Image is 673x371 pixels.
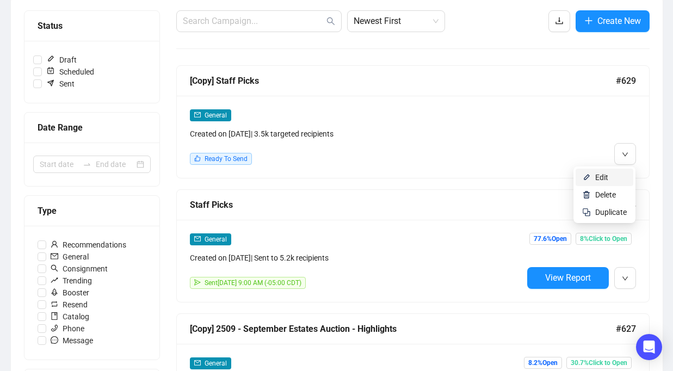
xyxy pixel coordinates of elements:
div: Open Intercom Messenger [636,334,662,360]
span: phone [51,324,58,332]
span: search [51,264,58,272]
button: View Report [527,267,609,289]
div: [Copy] Staff Picks [190,74,616,88]
span: like [194,155,201,162]
span: 30.7% Click to Open [566,357,632,369]
a: Staff Picks#628mailGeneralCreated on [DATE]| Sent to 5.2k recipientssendSent[DATE] 9:00 AM (-05:0... [176,189,650,302]
input: Search Campaign... [183,15,324,28]
span: Draft [42,54,81,66]
div: Created on [DATE] | Sent to 5.2k recipients [190,252,523,264]
span: download [555,16,564,25]
span: 77.6% Open [529,233,571,245]
div: Staff Picks [190,198,616,212]
span: Recommendations [46,239,131,251]
span: Scheduled [42,66,98,78]
span: mail [51,252,58,260]
span: General [205,236,227,243]
span: Phone [46,323,89,335]
div: Type [38,204,146,218]
span: Trending [46,275,96,287]
span: Sent [42,78,79,90]
img: svg+xml;base64,PHN2ZyB4bWxucz0iaHR0cDovL3d3dy53My5vcmcvMjAwMC9zdmciIHhtbG5zOnhsaW5rPSJodHRwOi8vd3... [582,173,591,182]
span: Delete [595,190,616,199]
span: search [326,17,335,26]
a: [Copy] Staff Picks#629mailGeneralCreated on [DATE]| 3.5k targeted recipientslikeReady To Send [176,65,650,178]
span: Message [46,335,97,347]
span: book [51,312,58,320]
div: Date Range [38,121,146,134]
span: Create New [597,14,641,28]
span: Edit [595,173,608,182]
input: Start date [40,158,78,170]
span: Ready To Send [205,155,248,163]
div: Status [38,19,146,33]
span: rise [51,276,58,284]
span: #629 [616,74,636,88]
img: svg+xml;base64,PHN2ZyB4bWxucz0iaHR0cDovL3d3dy53My5vcmcvMjAwMC9zdmciIHdpZHRoPSIyNCIgaGVpZ2h0PSIyNC... [582,208,591,217]
div: Created on [DATE] | 3.5k targeted recipients [190,128,523,140]
span: user [51,240,58,248]
span: down [622,151,628,158]
span: General [205,360,227,367]
span: retweet [51,300,58,308]
span: Consignment [46,263,112,275]
span: Newest First [354,11,439,32]
span: swap-right [83,160,91,169]
span: send [194,279,201,286]
span: message [51,336,58,344]
span: General [46,251,93,263]
span: Resend [46,299,92,311]
img: svg+xml;base64,PHN2ZyB4bWxucz0iaHR0cDovL3d3dy53My5vcmcvMjAwMC9zdmciIHhtbG5zOnhsaW5rPSJodHRwOi8vd3... [582,190,591,199]
div: [Copy] 2509 - September Estates Auction - Highlights [190,322,616,336]
span: down [622,275,628,282]
span: General [205,112,227,119]
span: Booster [46,287,94,299]
input: End date [96,158,134,170]
span: Sent [DATE] 9:00 AM (-05:00 CDT) [205,279,301,287]
span: Catalog [46,311,94,323]
span: plus [584,16,593,25]
span: 8.2% Open [524,357,562,369]
span: rocket [51,288,58,296]
button: Create New [576,10,650,32]
span: mail [194,112,201,118]
span: to [83,160,91,169]
span: mail [194,360,201,366]
span: View Report [545,273,591,283]
span: Duplicate [595,208,627,217]
span: mail [194,236,201,242]
span: 8% Click to Open [576,233,632,245]
span: #627 [616,322,636,336]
